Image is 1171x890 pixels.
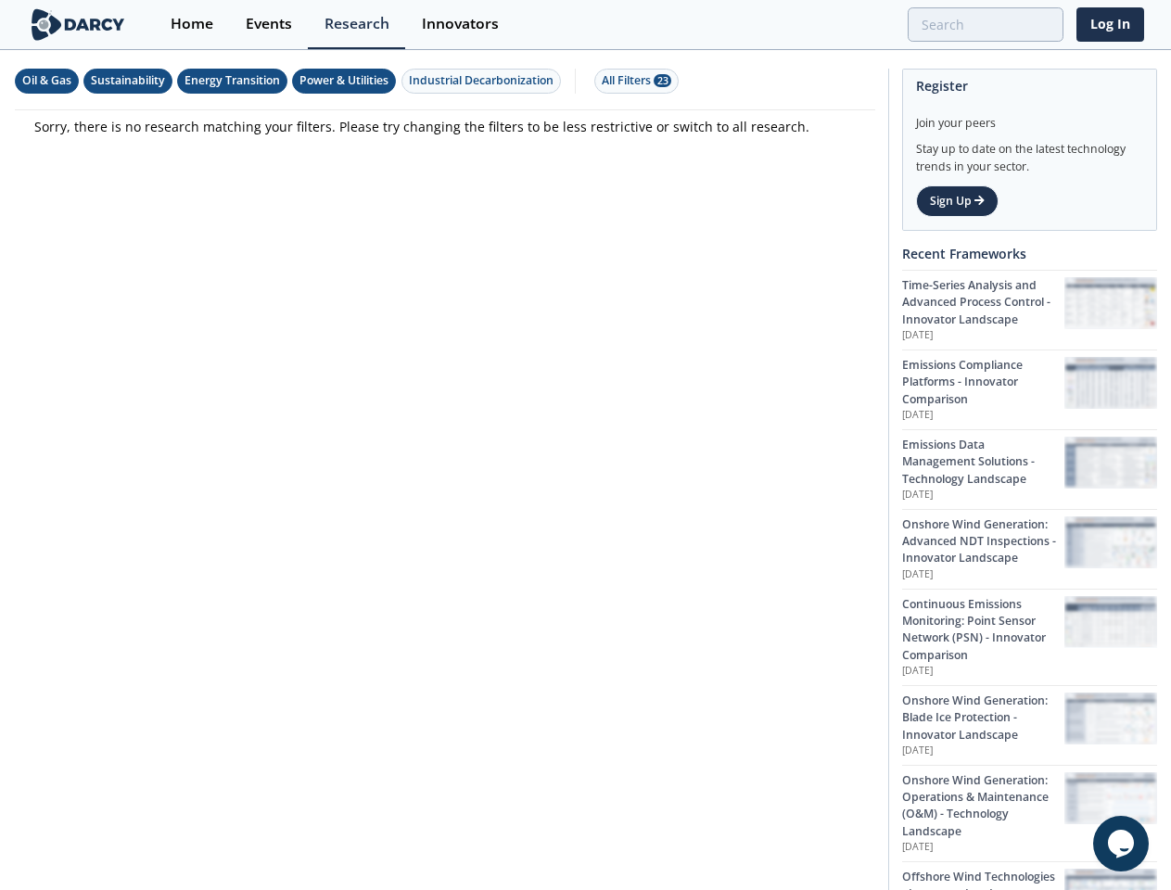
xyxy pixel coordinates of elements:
iframe: chat widget [1093,816,1152,871]
div: Continuous Emissions Monitoring: Point Sensor Network (PSN) - Innovator Comparison [902,596,1064,665]
div: Register [916,70,1143,102]
a: Emissions Data Management Solutions - Technology Landscape [DATE] Emissions Data Management Solut... [902,429,1157,509]
div: Events [246,17,292,32]
div: Research [325,17,389,32]
input: Advanced Search [908,7,1063,42]
span: 23 [654,74,671,87]
a: Sign Up [916,185,999,217]
button: Oil & Gas [15,69,79,94]
p: [DATE] [902,408,1064,423]
p: [DATE] [902,664,1064,679]
a: Continuous Emissions Monitoring: Point Sensor Network (PSN) - Innovator Comparison [DATE] Continu... [902,589,1157,685]
div: Stay up to date on the latest technology trends in your sector. [916,132,1143,175]
div: Home [171,17,213,32]
a: Onshore Wind Generation: Advanced NDT Inspections - Innovator Landscape [DATE] Onshore Wind Gener... [902,509,1157,589]
div: Emissions Data Management Solutions - Technology Landscape [902,437,1064,488]
img: logo-wide.svg [28,8,129,41]
button: Power & Utilities [292,69,396,94]
div: Power & Utilities [299,72,388,89]
div: Recent Frameworks [902,237,1157,270]
button: All Filters 23 [594,69,679,94]
div: Join your peers [916,102,1143,132]
p: [DATE] [902,567,1064,582]
p: [DATE] [902,328,1064,343]
p: [DATE] [902,744,1064,758]
a: Emissions Compliance Platforms - Innovator Comparison [DATE] Emissions Compliance Platforms - Inn... [902,350,1157,429]
p: [DATE] [902,488,1064,502]
div: Emissions Compliance Platforms - Innovator Comparison [902,357,1064,408]
div: Onshore Wind Generation: Advanced NDT Inspections - Innovator Landscape [902,516,1064,567]
div: Energy Transition [185,72,280,89]
div: Time-Series Analysis and Advanced Process Control - Innovator Landscape [902,277,1064,328]
div: Industrial Decarbonization [409,72,554,89]
div: Onshore Wind Generation: Blade Ice Protection - Innovator Landscape [902,693,1064,744]
div: All Filters [602,72,671,89]
a: Time-Series Analysis and Advanced Process Control - Innovator Landscape [DATE] Time-Series Analys... [902,270,1157,350]
div: Onshore Wind Generation: Operations & Maintenance (O&M) - Technology Landscape [902,772,1064,841]
div: Oil & Gas [22,72,71,89]
a: Onshore Wind Generation: Blade Ice Protection - Innovator Landscape [DATE] Onshore Wind Generatio... [902,685,1157,765]
a: Onshore Wind Generation: Operations & Maintenance (O&M) - Technology Landscape [DATE] Onshore Win... [902,765,1157,861]
button: Industrial Decarbonization [401,69,561,94]
p: [DATE] [902,840,1064,855]
div: Sustainability [91,72,165,89]
button: Energy Transition [177,69,287,94]
p: Sorry, there is no research matching your filters. Please try changing the filters to be less res... [34,117,856,136]
a: Log In [1076,7,1144,42]
div: Innovators [422,17,499,32]
button: Sustainability [83,69,172,94]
